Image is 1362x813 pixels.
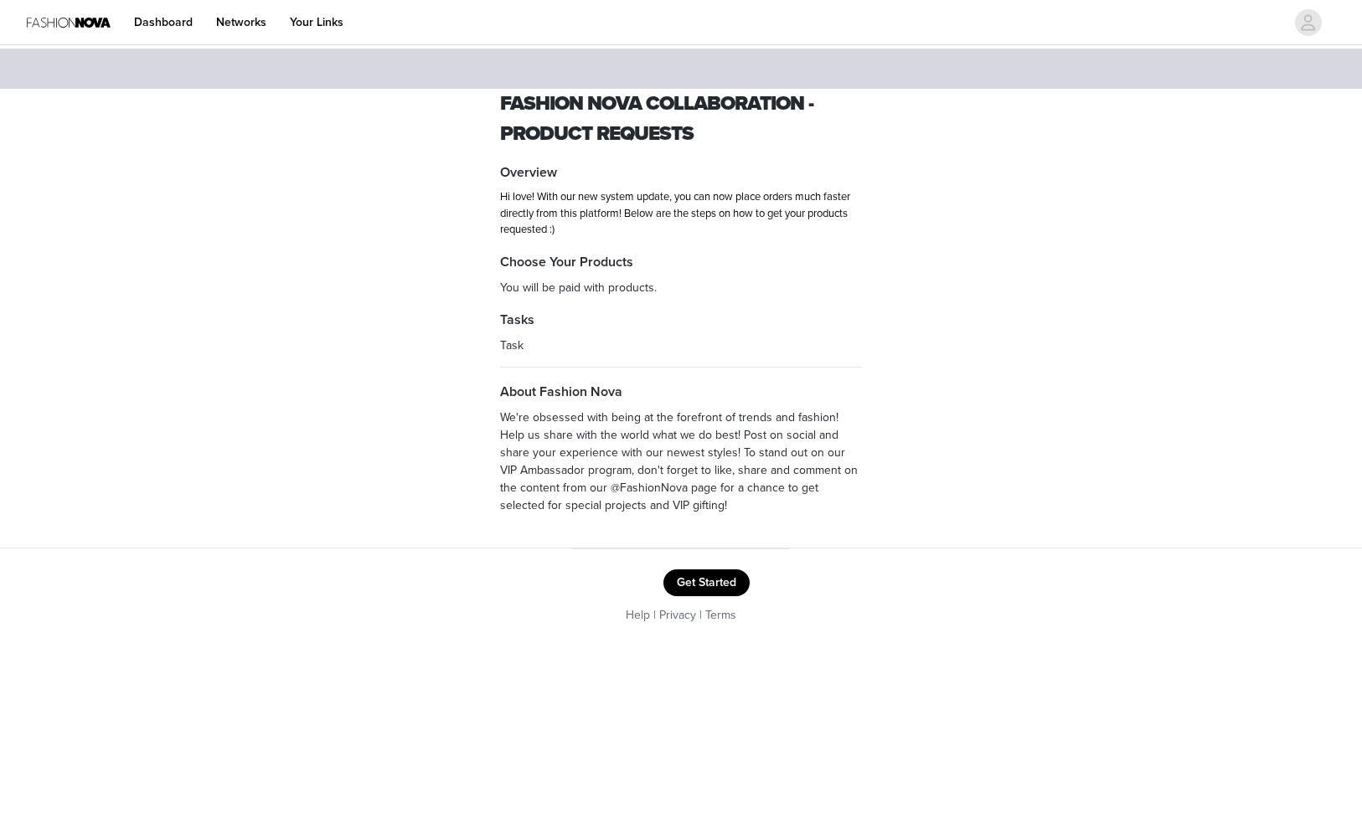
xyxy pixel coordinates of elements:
h4: Choose Your Products [500,252,862,272]
a: Terms [705,608,736,622]
a: Help [626,608,650,622]
p: Hi love! With our new system update, you can now place orders much faster directly from this plat... [500,189,862,239]
a: Networks [206,3,276,41]
h4: About Fashion Nova [500,382,862,402]
button: Get Started [663,569,750,596]
p: You will be paid with products. [500,279,862,296]
span: Task [500,338,524,352]
h1: Fashion Nova collaboration - Product requests [500,89,862,149]
a: Your Links [280,3,353,41]
p: We're obsessed with being at the forefront of trends and fashion! Help us share with the world wh... [500,409,862,514]
span: | [699,608,702,622]
h4: Tasks [500,310,862,330]
h4: Overview [500,162,862,183]
img: Fashion Nova Logo [27,3,111,41]
a: Dashboard [124,3,203,41]
a: Privacy [659,608,696,622]
span: | [653,608,656,622]
div: avatar [1300,9,1316,36]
